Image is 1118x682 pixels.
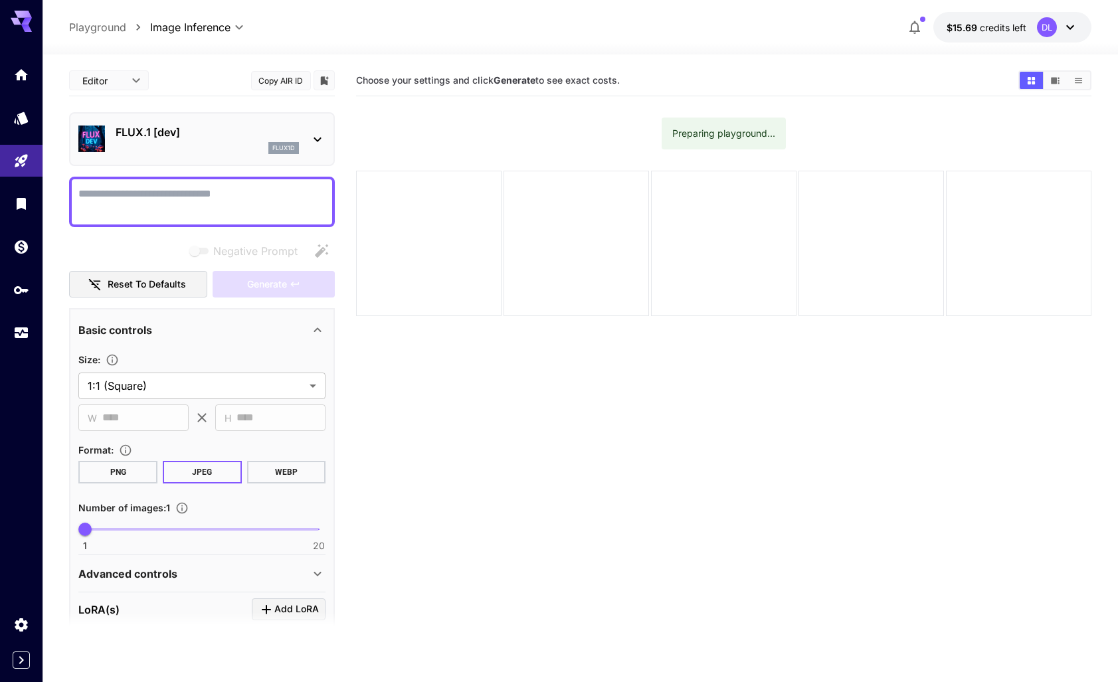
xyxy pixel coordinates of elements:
span: $15.69 [947,22,980,33]
div: Preparing playground... [672,122,775,145]
button: Adjust the dimensions of the generated image by specifying its width and height in pixels, or sel... [100,353,124,367]
button: Show images in video view [1044,72,1067,89]
span: Number of images : 1 [78,502,170,513]
p: LoRA(s) [78,602,120,618]
span: Choose your settings and click to see exact costs. [356,74,620,86]
button: WEBP [247,461,326,483]
div: Playground [13,153,29,169]
p: FLUX.1 [dev] [116,124,299,140]
button: Show images in grid view [1020,72,1043,89]
button: Click to add LoRA [252,598,326,620]
div: Show images in grid viewShow images in video viewShow images in list view [1018,70,1091,90]
span: W [88,410,97,426]
span: Add LoRA [274,601,319,618]
div: Models [13,110,29,126]
div: $15.68668 [947,21,1026,35]
div: Wallet [13,238,29,255]
p: Basic controls [78,322,152,338]
b: Generate [494,74,535,86]
button: Expand sidebar [13,651,30,669]
span: credits left [980,22,1026,33]
span: 1:1 (Square) [88,378,304,394]
span: Format : [78,444,114,456]
p: Advanced controls [78,566,177,582]
span: Editor [82,74,124,88]
a: Playground [69,19,126,35]
div: Basic controls [78,314,326,346]
div: Usage [13,325,29,341]
button: JPEG [163,461,242,483]
nav: breadcrumb [69,19,150,35]
button: Choose the file format for the output image. [114,444,138,457]
span: Negative prompts are not compatible with the selected model. [187,242,308,259]
div: Settings [13,616,29,633]
button: Show images in list view [1067,72,1090,89]
span: 20 [313,539,325,553]
button: Copy AIR ID [251,71,311,90]
span: Negative Prompt [213,243,298,259]
button: PNG [78,461,157,483]
button: $15.68668DL [933,12,1091,43]
div: Advanced controls [78,558,326,590]
span: Image Inference [150,19,231,35]
div: Library [13,195,29,212]
button: Add to library [318,72,330,88]
span: 1 [83,539,87,553]
p: flux1d [272,143,295,153]
div: API Keys [13,282,29,298]
button: Reset to defaults [69,271,207,298]
span: Size : [78,354,100,365]
div: DL [1037,17,1057,37]
div: Home [13,66,29,83]
button: Specify how many images to generate in a single request. Each image generation will be charged se... [170,501,194,515]
div: FLUX.1 [dev]flux1d [78,119,326,159]
span: H [225,410,231,426]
